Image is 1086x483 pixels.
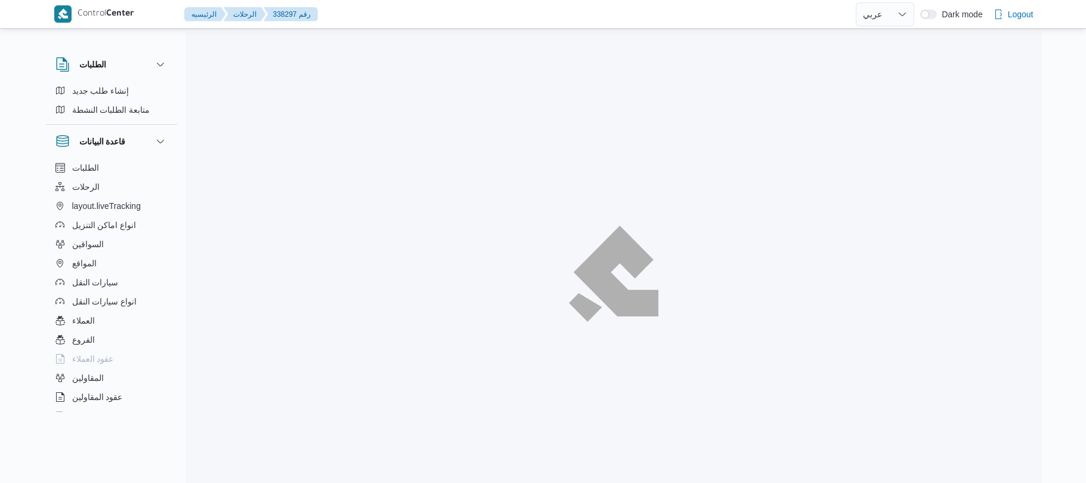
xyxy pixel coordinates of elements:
h3: الطلبات [79,57,106,72]
span: layout.liveTracking [72,199,141,213]
span: إنشاء طلب جديد [72,84,129,98]
img: X8yXhbKr1z7QwAAAABJRU5ErkJggg== [54,5,72,23]
button: انواع سيارات النقل [51,292,172,311]
span: Logout [1008,7,1034,21]
button: المقاولين [51,368,172,387]
span: عقود المقاولين [72,390,123,404]
span: اجهزة التليفون [72,409,122,423]
span: سيارات النقل [72,275,119,290]
b: Center [106,10,134,19]
button: الطلبات [55,57,168,72]
button: متابعة الطلبات النشطة [51,100,172,119]
button: الرحلات [51,177,172,196]
button: عقود العملاء [51,349,172,368]
button: Logout [989,2,1038,26]
button: عقود المقاولين [51,387,172,407]
button: السواقين [51,235,172,254]
button: المواقع [51,254,172,273]
span: المقاولين [72,371,104,385]
span: السواقين [72,237,104,251]
span: العملاء [72,313,95,328]
div: قاعدة البيانات [46,158,177,417]
img: ILLA Logo [576,233,652,314]
button: الطلبات [51,158,172,177]
button: سيارات النقل [51,273,172,292]
span: عقود العملاء [72,352,114,366]
span: الرحلات [72,180,100,194]
button: قاعدة البيانات [55,134,168,149]
h3: قاعدة البيانات [79,134,126,149]
span: انواع سيارات النقل [72,294,137,309]
button: 338297 رقم [264,7,318,21]
button: الرحلات [224,7,266,21]
span: متابعة الطلبات النشطة [72,103,150,117]
span: Dark mode [937,10,982,19]
span: انواع اماكن التنزيل [72,218,137,232]
div: الطلبات [46,81,177,124]
span: الفروع [72,333,95,347]
span: الطلبات [72,161,99,175]
button: اجهزة التليفون [51,407,172,426]
button: الرئيسيه [184,7,226,21]
button: إنشاء طلب جديد [51,81,172,100]
button: انواع اماكن التنزيل [51,216,172,235]
span: المواقع [72,256,97,270]
button: layout.liveTracking [51,196,172,216]
button: الفروع [51,330,172,349]
button: العملاء [51,311,172,330]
